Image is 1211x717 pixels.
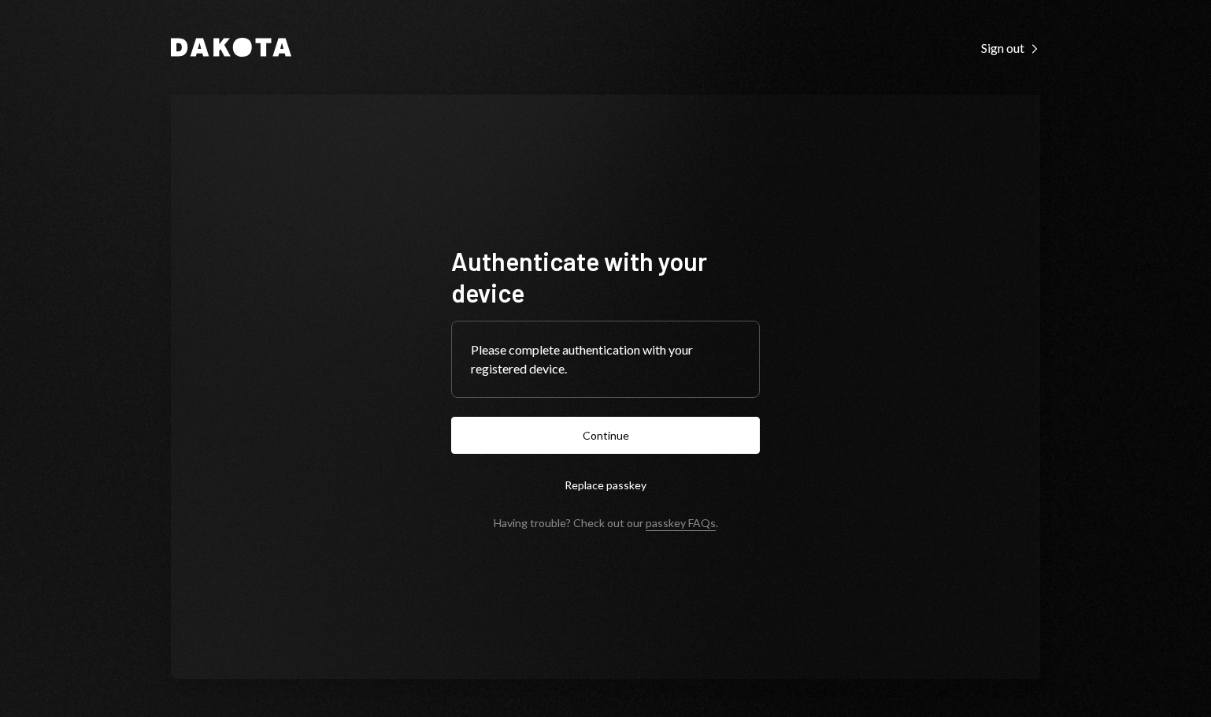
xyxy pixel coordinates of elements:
[471,340,740,378] div: Please complete authentication with your registered device.
[451,417,760,454] button: Continue
[451,245,760,308] h1: Authenticate with your device
[646,516,716,531] a: passkey FAQs
[451,466,760,503] button: Replace passkey
[494,516,718,529] div: Having trouble? Check out our .
[981,39,1040,56] a: Sign out
[981,40,1040,56] div: Sign out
